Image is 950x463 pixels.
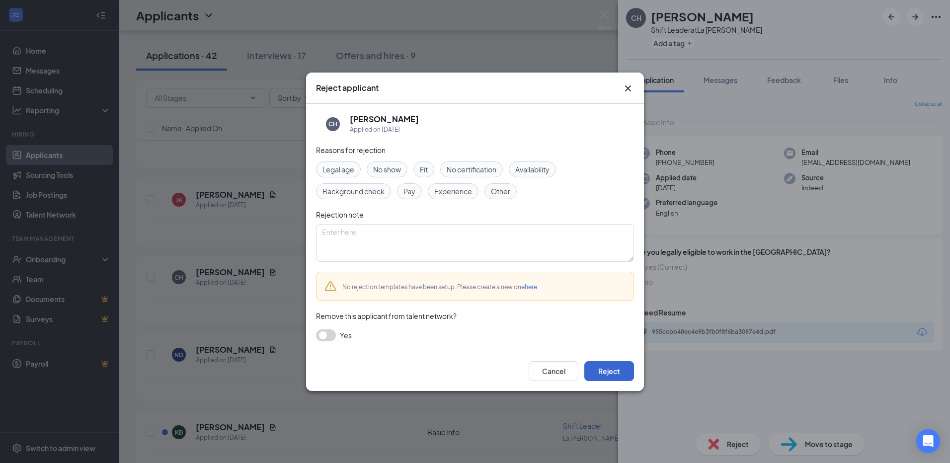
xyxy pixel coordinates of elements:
[622,82,634,94] button: Close
[403,186,415,197] span: Pay
[316,210,364,219] span: Rejection note
[420,164,428,175] span: Fit
[328,120,337,128] div: CH
[491,186,510,197] span: Other
[373,164,401,175] span: No show
[350,125,419,135] div: Applied on [DATE]
[316,146,386,154] span: Reasons for rejection
[322,164,354,175] span: Legal age
[529,361,578,381] button: Cancel
[316,311,457,320] span: Remove this applicant from talent network?
[525,283,537,291] a: here
[584,361,634,381] button: Reject
[434,186,472,197] span: Experience
[447,164,496,175] span: No certification
[622,82,634,94] svg: Cross
[322,186,385,197] span: Background check
[342,283,539,291] span: No rejection templates have been setup. Please create a new one .
[916,429,940,453] div: Open Intercom Messenger
[340,329,352,341] span: Yes
[515,164,550,175] span: Availability
[324,280,336,292] svg: Warning
[316,82,379,93] h3: Reject applicant
[350,114,419,125] h5: [PERSON_NAME]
